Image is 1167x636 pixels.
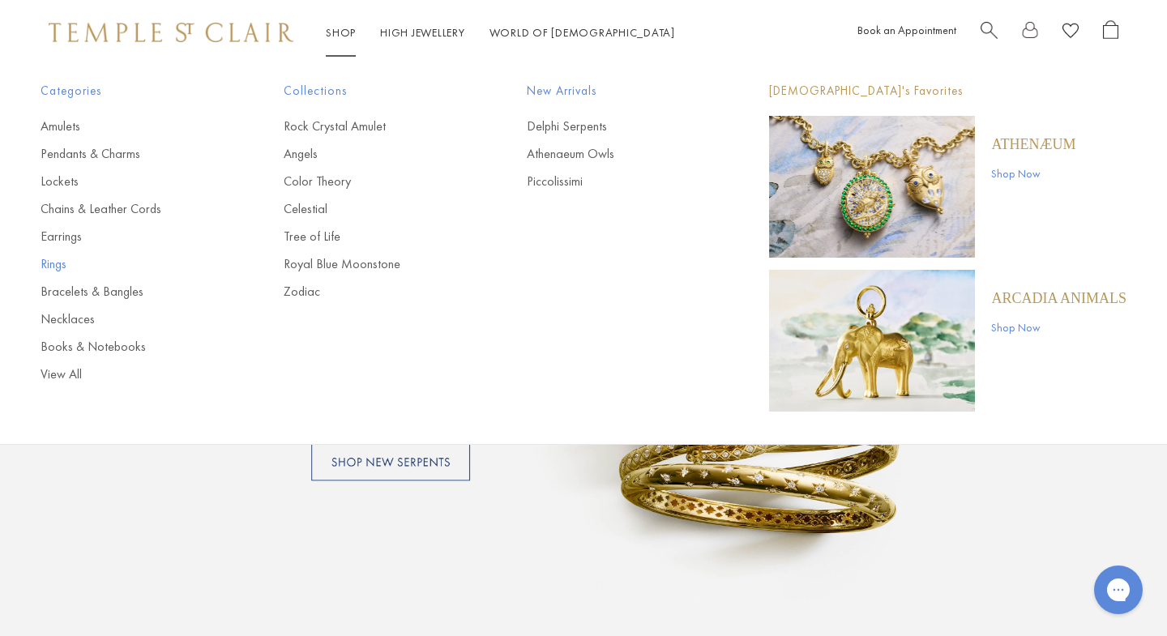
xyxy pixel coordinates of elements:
[284,117,462,135] a: Rock Crystal Amulet
[41,283,219,301] a: Bracelets & Bangles
[1062,20,1079,45] a: View Wishlist
[41,200,219,218] a: Chains & Leather Cords
[41,81,219,101] span: Categories
[326,23,675,43] nav: Main navigation
[489,25,675,40] a: World of [DEMOGRAPHIC_DATA]World of [DEMOGRAPHIC_DATA]
[769,81,1126,101] p: [DEMOGRAPHIC_DATA]'s Favorites
[857,23,956,37] a: Book an Appointment
[41,117,219,135] a: Amulets
[41,145,219,163] a: Pendants & Charms
[41,173,219,190] a: Lockets
[284,200,462,218] a: Celestial
[41,228,219,245] a: Earrings
[527,81,705,101] span: New Arrivals
[284,173,462,190] a: Color Theory
[41,310,219,328] a: Necklaces
[991,164,1075,182] a: Shop Now
[1103,20,1118,45] a: Open Shopping Bag
[41,255,219,273] a: Rings
[284,283,462,301] a: Zodiac
[527,173,705,190] a: Piccolissimi
[981,20,998,45] a: Search
[326,25,356,40] a: ShopShop
[527,145,705,163] a: Athenaeum Owls
[41,365,219,383] a: View All
[284,255,462,273] a: Royal Blue Moonstone
[527,117,705,135] a: Delphi Serpents
[991,318,1126,336] a: Shop Now
[41,338,219,356] a: Books & Notebooks
[49,23,293,42] img: Temple St. Clair
[1086,560,1151,620] iframe: Gorgias live chat messenger
[991,135,1075,153] a: Athenæum
[284,145,462,163] a: Angels
[380,25,465,40] a: High JewelleryHigh Jewellery
[991,289,1126,307] a: ARCADIA ANIMALS
[284,81,462,101] span: Collections
[284,228,462,245] a: Tree of Life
